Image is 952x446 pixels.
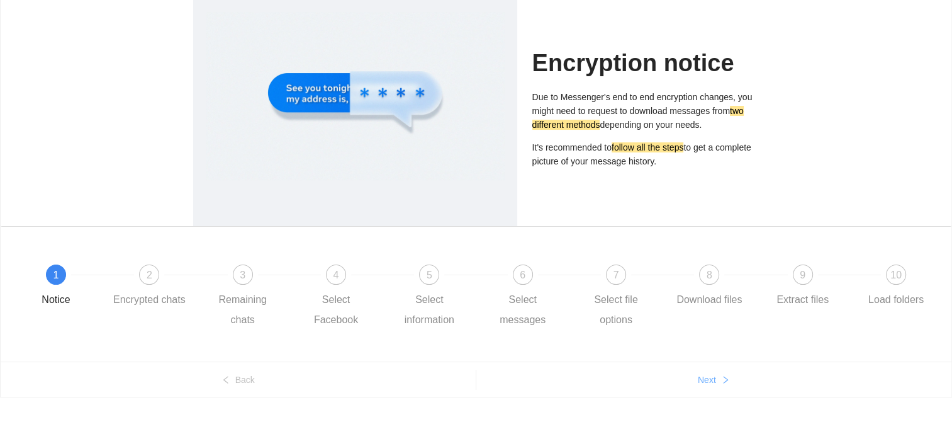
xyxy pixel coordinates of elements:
[393,265,486,330] div: 5Select information
[476,370,952,390] button: Nextright
[676,290,742,310] div: Download files
[393,290,466,330] div: Select information
[532,90,759,132] p: Due to Messenger's end to end encryption changes, you might need to request to download messages ...
[532,49,759,78] h1: Encryption notice
[612,142,683,152] mark: follow all the steps
[300,290,372,330] div: Select Facebook
[300,265,393,330] div: 4Select Facebook
[707,270,712,280] span: 8
[860,265,932,310] div: 10Load folders
[206,265,300,330] div: 3Remaining chats
[698,373,716,387] span: Next
[486,265,580,330] div: 6Select messages
[113,290,186,310] div: Encrypted chats
[427,270,432,280] span: 5
[53,270,59,280] span: 1
[890,270,902,280] span: 10
[240,270,245,280] span: 3
[206,290,279,330] div: Remaining chats
[868,290,924,310] div: Load folders
[580,290,652,330] div: Select file options
[113,265,206,310] div: 2Encrypted chats
[766,265,860,310] div: 9Extract files
[147,270,152,280] span: 2
[532,140,759,168] p: It's recommended to to get a complete picture of your message history.
[20,265,113,310] div: 1Notice
[800,270,805,280] span: 9
[580,265,673,330] div: 7Select file options
[613,270,619,280] span: 7
[673,265,766,310] div: 8Download files
[1,370,476,390] button: leftBack
[776,290,829,310] div: Extract files
[532,106,744,130] mark: two different methods
[520,270,525,280] span: 6
[721,375,730,386] span: right
[333,270,339,280] span: 4
[42,290,70,310] div: Notice
[486,290,559,330] div: Select messages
